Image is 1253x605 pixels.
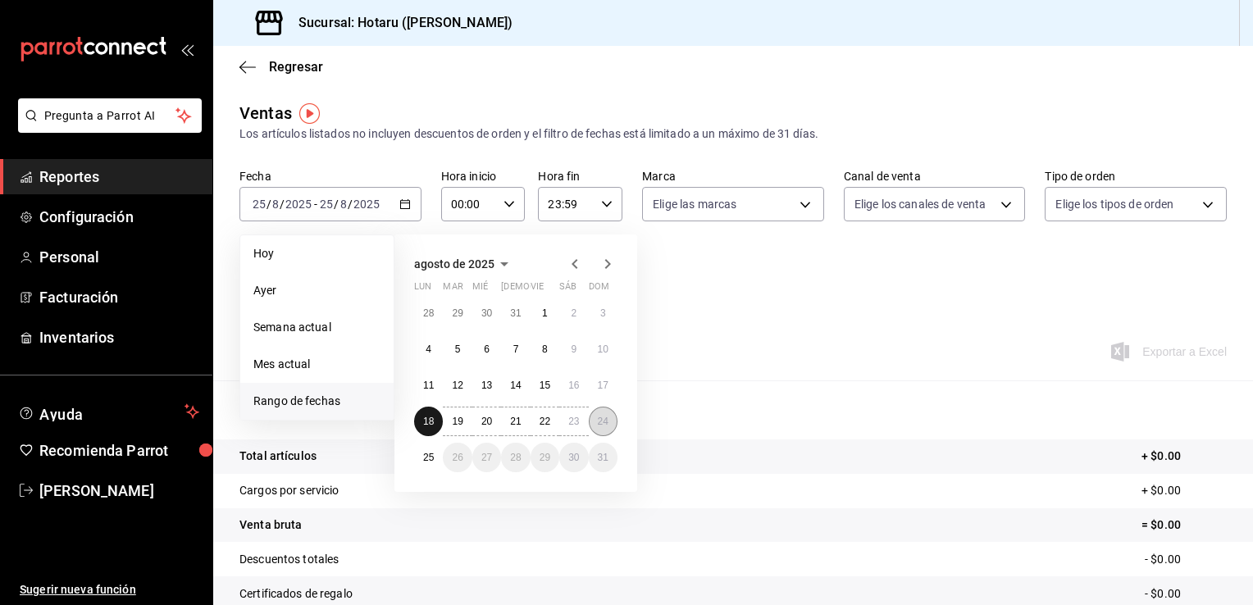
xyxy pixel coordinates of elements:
span: Elige las marcas [653,196,736,212]
span: / [280,198,285,211]
p: = $0.00 [1141,516,1227,534]
img: Tooltip marker [299,103,320,124]
abbr: 30 de julio de 2025 [481,307,492,319]
input: ---- [285,198,312,211]
abbr: martes [443,281,462,298]
span: Ayer [253,282,380,299]
span: Configuración [39,206,199,228]
span: Reportes [39,166,199,188]
button: 21 de agosto de 2025 [501,407,530,436]
button: 26 de agosto de 2025 [443,443,472,472]
button: 27 de agosto de 2025 [472,443,501,472]
label: Marca [642,171,824,182]
button: 2 de agosto de 2025 [559,298,588,328]
button: 30 de agosto de 2025 [559,443,588,472]
abbr: domingo [589,281,609,298]
abbr: 21 de agosto de 2025 [510,416,521,427]
abbr: 8 de agosto de 2025 [542,343,548,355]
button: 12 de agosto de 2025 [443,371,472,400]
abbr: 16 de agosto de 2025 [568,380,579,391]
input: -- [339,198,348,211]
button: 22 de agosto de 2025 [531,407,559,436]
button: Pregunta a Parrot AI [18,98,202,133]
abbr: 28 de julio de 2025 [423,307,434,319]
abbr: 11 de agosto de 2025 [423,380,434,391]
p: Cargos por servicio [239,482,339,499]
abbr: 25 de agosto de 2025 [423,452,434,463]
button: open_drawer_menu [180,43,194,56]
button: 31 de julio de 2025 [501,298,530,328]
p: Total artículos [239,448,317,465]
span: Mes actual [253,356,380,373]
abbr: 12 de agosto de 2025 [452,380,462,391]
span: Regresar [269,59,323,75]
button: 28 de agosto de 2025 [501,443,530,472]
input: ---- [353,198,380,211]
abbr: 24 de agosto de 2025 [598,416,608,427]
button: 6 de agosto de 2025 [472,334,501,364]
abbr: 29 de agosto de 2025 [540,452,550,463]
abbr: 6 de agosto de 2025 [484,343,490,355]
input: -- [271,198,280,211]
abbr: 28 de agosto de 2025 [510,452,521,463]
p: Venta bruta [239,516,302,534]
abbr: 2 de agosto de 2025 [571,307,576,319]
input: -- [319,198,334,211]
button: 14 de agosto de 2025 [501,371,530,400]
button: Regresar [239,59,323,75]
p: Descuentos totales [239,551,339,568]
abbr: 3 de agosto de 2025 [600,307,606,319]
button: 8 de agosto de 2025 [531,334,559,364]
abbr: 18 de agosto de 2025 [423,416,434,427]
button: 10 de agosto de 2025 [589,334,617,364]
span: Hoy [253,245,380,262]
abbr: 7 de agosto de 2025 [513,343,519,355]
abbr: 31 de agosto de 2025 [598,452,608,463]
span: Inventarios [39,326,199,348]
p: + $0.00 [1141,482,1227,499]
button: 29 de julio de 2025 [443,298,472,328]
p: - $0.00 [1145,551,1227,568]
span: Personal [39,246,199,268]
button: 1 de agosto de 2025 [531,298,559,328]
input: -- [252,198,267,211]
abbr: sábado [559,281,576,298]
p: + $0.00 [1141,448,1227,465]
span: Sugerir nueva función [20,581,199,598]
span: / [267,198,271,211]
abbr: 20 de agosto de 2025 [481,416,492,427]
span: Elige los canales de venta [854,196,986,212]
abbr: 5 de agosto de 2025 [455,343,461,355]
button: 15 de agosto de 2025 [531,371,559,400]
span: - [314,198,317,211]
abbr: 17 de agosto de 2025 [598,380,608,391]
abbr: 15 de agosto de 2025 [540,380,550,391]
label: Canal de venta [844,171,1026,182]
button: 7 de agosto de 2025 [501,334,530,364]
abbr: jueves [501,281,598,298]
button: 17 de agosto de 2025 [589,371,617,400]
label: Hora fin [538,171,622,182]
span: Recomienda Parrot [39,439,199,462]
button: 20 de agosto de 2025 [472,407,501,436]
abbr: 30 de agosto de 2025 [568,452,579,463]
abbr: 27 de agosto de 2025 [481,452,492,463]
button: 19 de agosto de 2025 [443,407,472,436]
abbr: 26 de agosto de 2025 [452,452,462,463]
abbr: miércoles [472,281,488,298]
abbr: 19 de agosto de 2025 [452,416,462,427]
button: 30 de julio de 2025 [472,298,501,328]
abbr: 1 de agosto de 2025 [542,307,548,319]
button: agosto de 2025 [414,254,514,274]
span: Pregunta a Parrot AI [44,107,176,125]
span: Semana actual [253,319,380,336]
span: Elige los tipos de orden [1055,196,1173,212]
button: 4 de agosto de 2025 [414,334,443,364]
abbr: 14 de agosto de 2025 [510,380,521,391]
button: 9 de agosto de 2025 [559,334,588,364]
abbr: 9 de agosto de 2025 [571,343,576,355]
span: [PERSON_NAME] [39,480,199,502]
button: 31 de agosto de 2025 [589,443,617,472]
button: 28 de julio de 2025 [414,298,443,328]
